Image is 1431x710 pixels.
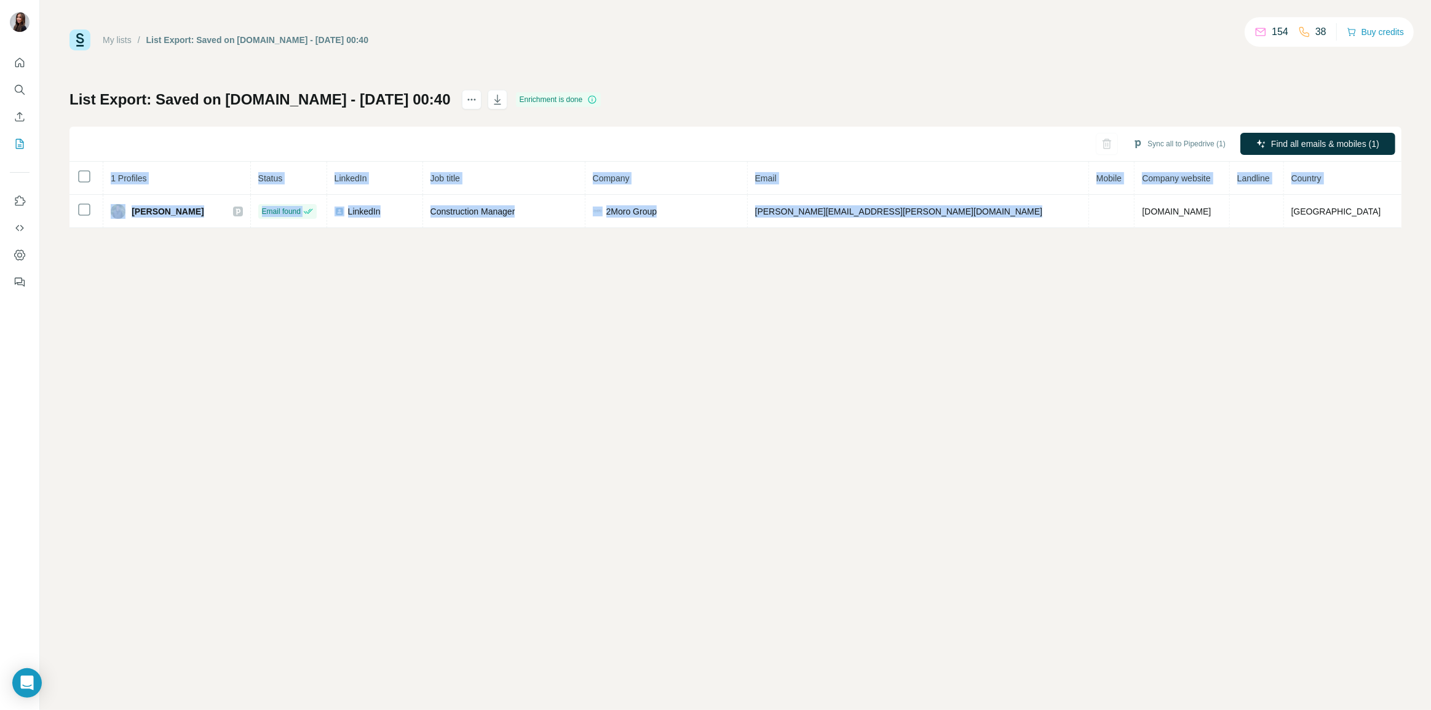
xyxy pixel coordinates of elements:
p: 38 [1315,25,1326,39]
button: Find all emails & mobiles (1) [1240,133,1395,155]
h1: List Export: Saved on [DOMAIN_NAME] - [DATE] 00:40 [69,90,451,109]
img: Avatar [10,12,30,32]
button: Use Surfe on LinkedIn [10,190,30,212]
span: Company [593,173,630,183]
button: Enrich CSV [10,106,30,128]
span: [DOMAIN_NAME] [1142,207,1211,216]
img: LinkedIn logo [335,207,344,216]
span: LinkedIn [335,173,367,183]
img: Avatar [111,204,125,219]
button: Use Surfe API [10,217,30,239]
span: Company website [1142,173,1210,183]
span: [PERSON_NAME][EMAIL_ADDRESS][PERSON_NAME][DOMAIN_NAME] [755,207,1043,216]
span: LinkedIn [348,205,381,218]
p: 154 [1272,25,1288,39]
button: actions [462,90,482,109]
span: [GEOGRAPHIC_DATA] [1291,207,1381,216]
span: Email [755,173,777,183]
div: Open Intercom Messenger [12,668,42,698]
span: Mobile [1096,173,1122,183]
li: / [138,34,140,46]
button: Search [10,79,30,101]
span: Country [1291,173,1322,183]
span: Construction Manager [430,207,515,216]
div: List Export: Saved on [DOMAIN_NAME] - [DATE] 00:40 [146,34,368,46]
span: 1 Profiles [111,173,146,183]
span: Job title [430,173,460,183]
img: company-logo [593,207,603,216]
button: My lists [10,133,30,155]
span: Find all emails & mobiles (1) [1271,138,1379,150]
span: [PERSON_NAME] [132,205,204,218]
button: Quick start [10,52,30,74]
button: Feedback [10,271,30,293]
span: 2Moro Group [606,205,657,218]
a: My lists [103,35,132,45]
button: Sync all to Pipedrive (1) [1124,135,1234,153]
button: Buy credits [1347,23,1404,41]
div: Enrichment is done [516,92,601,107]
button: Dashboard [10,244,30,266]
span: Email found [262,206,301,217]
img: Surfe Logo [69,30,90,50]
span: Status [258,173,283,183]
span: Landline [1237,173,1270,183]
